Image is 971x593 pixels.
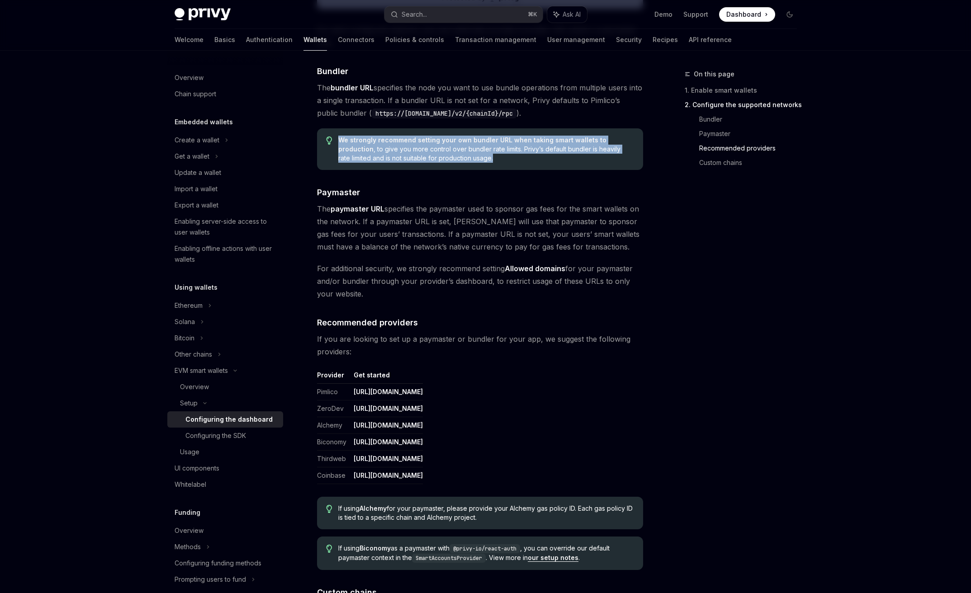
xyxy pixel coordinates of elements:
[175,8,231,21] img: dark logo
[175,365,228,376] div: EVM smart wallets
[167,86,283,102] a: Chain support
[528,554,578,562] a: our setup notes
[317,333,643,358] span: If you are looking to set up a paymaster or bundler for your app, we suggest the following provid...
[326,545,332,553] svg: Tip
[317,451,350,467] td: Thirdweb
[175,200,218,211] div: Export a wallet
[412,554,486,563] code: SmartAccountsProvider
[505,264,565,273] strong: Allowed domains
[385,29,444,51] a: Policies & controls
[317,467,350,484] td: Coinbase
[719,7,775,22] a: Dashboard
[175,574,246,585] div: Prompting users to fund
[175,333,194,344] div: Bitcoin
[354,388,423,396] a: [URL][DOMAIN_NAME]
[167,181,283,197] a: Import a wallet
[175,151,209,162] div: Get a wallet
[317,65,348,77] span: Bundler
[689,29,732,51] a: API reference
[175,243,278,265] div: Enabling offline actions with user wallets
[699,141,804,155] a: Recommended providers
[372,108,516,118] code: https://[DOMAIN_NAME]/v2/{chainId}/rpc
[317,186,360,198] span: Paymaster
[331,83,374,92] strong: bundler URL
[331,204,384,213] strong: paymaster URL
[175,463,219,474] div: UI components
[360,504,387,512] strong: Alchemy
[175,541,201,552] div: Methods
[726,10,761,19] span: Dashboard
[528,11,537,18] span: ⌘ K
[167,411,283,428] a: Configuring the dashboard
[167,476,283,493] a: Whitelabel
[175,349,212,360] div: Other chains
[303,29,327,51] a: Wallets
[654,10,673,19] a: Demo
[338,136,634,163] span: , to give you more control over bundler rate limits. Privy’s default bundler is heavily rate limi...
[699,155,804,170] a: Custom chains
[384,6,543,23] button: Search...⌘K
[782,7,797,22] button: Toggle dark mode
[317,384,350,400] td: Pimlico
[354,471,423,480] a: [URL][DOMAIN_NAME]
[175,525,204,536] div: Overview
[167,165,283,181] a: Update a wallet
[685,83,804,98] a: 1. Enable smart wallets
[167,240,283,268] a: Enabling offline actions with user wallets
[354,455,423,463] a: [URL][DOMAIN_NAME]
[175,300,203,311] div: Ethereum
[167,460,283,476] a: UI components
[175,316,195,327] div: Solana
[167,379,283,395] a: Overview
[175,216,278,238] div: Enabling server-side access to user wallets
[616,29,642,51] a: Security
[653,29,678,51] a: Recipes
[338,29,374,51] a: Connectors
[175,507,200,518] h5: Funding
[175,135,219,146] div: Create a wallet
[317,371,350,384] th: Provider
[175,29,204,51] a: Welcome
[175,184,218,194] div: Import a wallet
[185,430,246,441] div: Configuring the SDK
[317,434,350,451] td: Biconomy
[317,81,643,119] span: The specifies the node you want to use bundle operations from multiple users into a single transa...
[699,127,804,141] a: Paymaster
[317,316,418,329] span: Recommended providers
[338,544,634,563] span: If using as a paymaster with , you can override our default paymaster context in the . View more ...
[402,9,427,20] div: Search...
[175,167,221,178] div: Update a wallet
[455,29,536,51] a: Transaction management
[683,10,708,19] a: Support
[694,69,734,80] span: On this page
[317,400,350,417] td: ZeroDev
[175,117,233,127] h5: Embedded wallets
[450,544,520,553] code: @privy-io/react-auth
[547,6,587,23] button: Ask AI
[354,405,423,413] a: [URL][DOMAIN_NAME]
[317,417,350,434] td: Alchemy
[338,504,634,522] span: If using for your paymaster, please provide your Alchemy gas policy ID. Each gas policy ID is tie...
[317,262,643,300] span: For additional security, we strongly recommend setting for your paymaster and/or bundler through ...
[167,555,283,571] a: Configuring funding methods
[175,558,261,569] div: Configuring funding methods
[175,89,216,99] div: Chain support
[185,414,273,425] div: Configuring the dashboard
[167,522,283,539] a: Overview
[354,421,423,429] a: [URL][DOMAIN_NAME]
[175,479,206,490] div: Whitelabel
[326,505,332,513] svg: Tip
[699,112,804,127] a: Bundler
[167,197,283,213] a: Export a wallet
[354,438,423,446] a: [URL][DOMAIN_NAME]
[167,70,283,86] a: Overview
[167,428,283,444] a: Configuring the SDK
[547,29,605,51] a: User management
[326,136,332,145] svg: Tip
[563,10,581,19] span: Ask AI
[360,544,391,552] strong: Biconomy
[180,398,198,409] div: Setup
[180,381,209,392] div: Overview
[214,29,235,51] a: Basics
[317,202,643,253] span: The specifies the paymaster used to sponsor gas fees for the smart wallets on the network. If a p...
